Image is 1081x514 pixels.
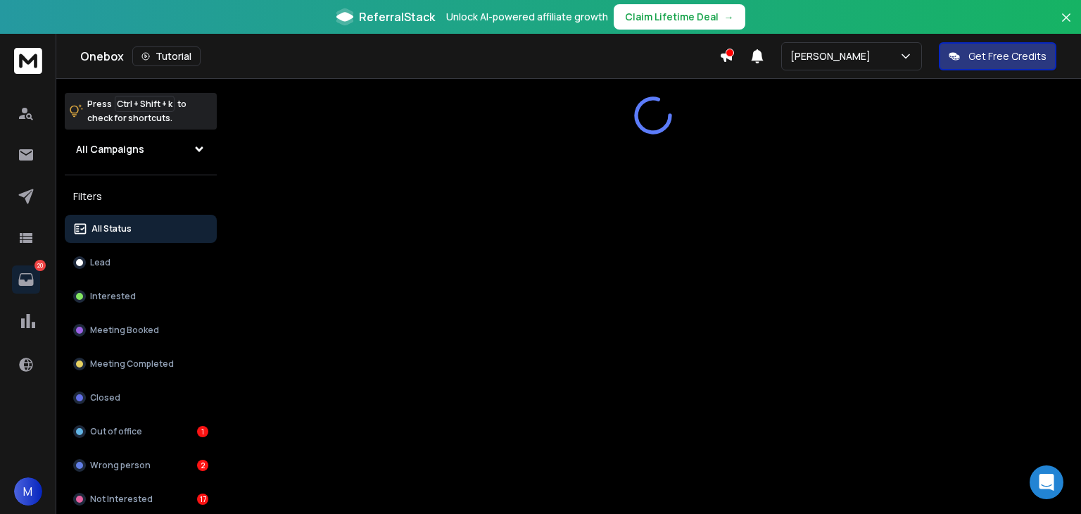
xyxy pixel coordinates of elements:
[446,10,608,24] p: Unlock AI-powered affiliate growth
[790,49,876,63] p: [PERSON_NAME]
[90,494,153,505] p: Not Interested
[1030,465,1063,499] div: Open Intercom Messenger
[12,265,40,294] a: 20
[359,8,435,25] span: ReferralStack
[65,187,217,206] h3: Filters
[724,10,734,24] span: →
[90,392,120,403] p: Closed
[614,4,745,30] button: Claim Lifetime Deal→
[132,46,201,66] button: Tutorial
[34,260,46,271] p: 20
[90,325,159,336] p: Meeting Booked
[90,460,151,471] p: Wrong person
[87,97,187,125] p: Press to check for shortcuts.
[968,49,1047,63] p: Get Free Credits
[197,494,208,505] div: 17
[65,485,217,513] button: Not Interested17
[90,291,136,302] p: Interested
[80,46,719,66] div: Onebox
[197,460,208,471] div: 2
[65,282,217,311] button: Interested
[65,215,217,243] button: All Status
[90,257,110,268] p: Lead
[939,42,1056,70] button: Get Free Credits
[65,418,217,446] button: Out of office1
[65,350,217,378] button: Meeting Completed
[197,426,208,437] div: 1
[115,96,175,112] span: Ctrl + Shift + k
[65,451,217,479] button: Wrong person2
[65,316,217,344] button: Meeting Booked
[14,477,42,506] button: M
[65,384,217,412] button: Closed
[91,223,132,234] p: All Status
[1057,8,1075,42] button: Close banner
[90,358,174,370] p: Meeting Completed
[90,426,142,437] p: Out of office
[65,249,217,277] button: Lead
[65,135,217,163] button: All Campaigns
[76,142,144,156] h1: All Campaigns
